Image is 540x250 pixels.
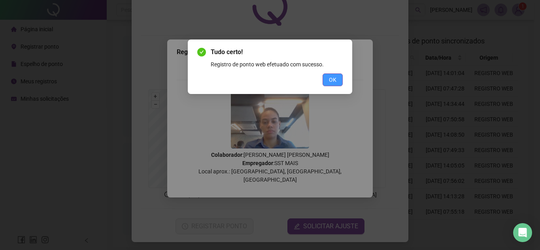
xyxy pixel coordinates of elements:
div: Open Intercom Messenger [513,223,532,242]
div: Registro de ponto web efetuado com sucesso. [211,60,343,69]
span: OK [329,75,336,84]
span: check-circle [197,48,206,56]
span: Tudo certo! [211,47,343,57]
button: OK [323,73,343,86]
